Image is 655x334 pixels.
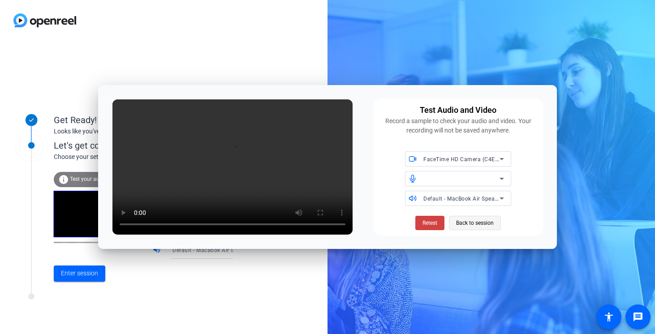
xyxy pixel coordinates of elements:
div: Test Audio and Video [420,104,496,116]
span: Default - MacBook Air Speakers (Built-in) [172,246,279,253]
div: Looks like you've been invited to join [54,127,233,136]
mat-icon: accessibility [603,312,614,322]
div: Get Ready! [54,113,233,127]
mat-icon: info [58,174,69,185]
span: Enter session [61,269,98,278]
div: Record a sample to check your audio and video. Your recording will not be saved anywhere. [379,116,538,135]
mat-icon: volume_up [152,245,163,256]
button: Back to session [449,216,501,230]
span: FaceTime HD Camera (C4E1:9BFB) [423,155,515,163]
div: Let's get connected. [54,139,251,152]
mat-icon: message [633,312,643,322]
button: Retest [415,216,444,230]
span: Back to session [456,214,494,231]
div: Choose your settings [54,152,251,162]
span: Default - MacBook Air Speakers (Built-in) [423,195,530,202]
span: Retest [422,219,437,227]
span: Test your audio and video [70,176,132,182]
